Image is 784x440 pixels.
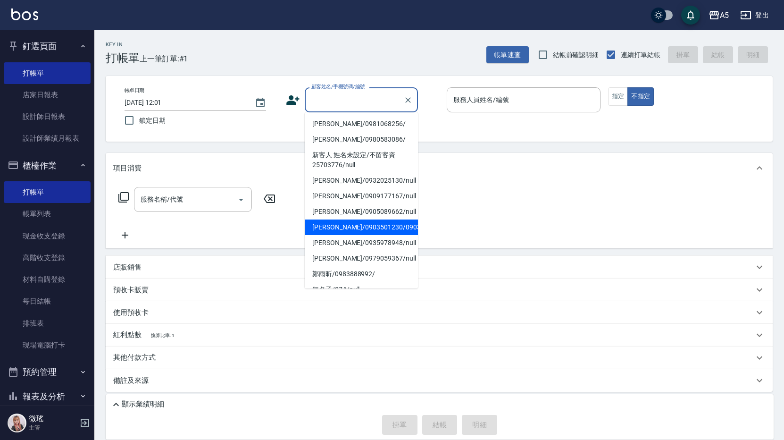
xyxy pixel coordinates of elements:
img: Logo [11,8,38,20]
label: 帳單日期 [125,87,144,94]
div: 使用預收卡 [106,301,773,324]
span: 連續打單結帳 [621,50,660,60]
label: 顧客姓名/手機號碼/編號 [311,83,365,90]
p: 主管 [29,423,77,432]
li: 無名子/07#/null [305,282,418,297]
li: [PERSON_NAME]/0903501230/0903501230 [305,220,418,235]
p: 店販銷售 [113,262,142,272]
div: 預收卡販賣 [106,279,773,301]
div: A5 [720,9,729,21]
a: 排班表 [4,313,91,334]
span: 上一筆訂單:#1 [140,53,188,65]
li: [PERSON_NAME]/0980583086/ [305,132,418,147]
a: 材料自購登錄 [4,269,91,290]
div: 項目消費 [106,153,773,183]
p: 使用預收卡 [113,308,149,318]
li: [PERSON_NAME]/0909177167/null [305,188,418,204]
li: [PERSON_NAME]/0905089662/null [305,204,418,220]
div: 紅利點數換算比率: 1 [106,324,773,347]
div: 備註及來源 [106,369,773,392]
p: 紅利點數 [113,330,174,340]
button: A5 [705,6,733,25]
button: 不指定 [627,87,654,106]
a: 每日結帳 [4,290,91,312]
a: 帳單列表 [4,203,91,225]
img: Person [8,414,26,432]
p: 預收卡販賣 [113,285,149,295]
p: 備註及來源 [113,376,149,386]
h3: 打帳單 [106,51,140,65]
div: 店販銷售 [106,256,773,279]
button: 預約管理 [4,360,91,384]
a: 設計師日報表 [4,106,91,127]
p: 其他付款方式 [113,353,160,363]
h5: 微瑤 [29,414,77,423]
span: 鎖定日期 [139,116,166,126]
li: [PERSON_NAME]/0979059367/null [305,251,418,266]
h2: Key In [106,42,140,48]
button: 報表及分析 [4,384,91,409]
a: 店家日報表 [4,84,91,106]
p: 顯示業績明細 [122,399,164,409]
a: 高階收支登錄 [4,247,91,269]
div: 其他付款方式 [106,347,773,369]
a: 打帳單 [4,181,91,203]
li: 新客人 姓名未設定/不留客資25703776/null [305,147,418,173]
span: 換算比率: 1 [151,333,175,338]
button: 登出 [736,7,773,24]
button: Clear [401,93,415,107]
button: 帳單速查 [486,46,529,64]
button: Open [234,192,249,207]
li: [PERSON_NAME]/0935978948/null [305,235,418,251]
a: 打帳單 [4,62,91,84]
button: 櫃檯作業 [4,153,91,178]
button: 釘選頁面 [4,34,91,59]
a: 現場電腦打卡 [4,334,91,356]
p: 項目消費 [113,163,142,173]
a: 設計師業績月報表 [4,127,91,149]
span: 結帳前確認明細 [553,50,599,60]
input: YYYY/MM/DD hh:mm [125,95,245,110]
button: 指定 [608,87,628,106]
li: 鄭雨昕/0983888992/ [305,266,418,282]
button: save [681,6,700,25]
li: [PERSON_NAME]/0932025130/null [305,173,418,188]
a: 現金收支登錄 [4,225,91,247]
button: Choose date, selected date is 2025-08-19 [249,92,272,114]
li: [PERSON_NAME]/0981068256/ [305,116,418,132]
